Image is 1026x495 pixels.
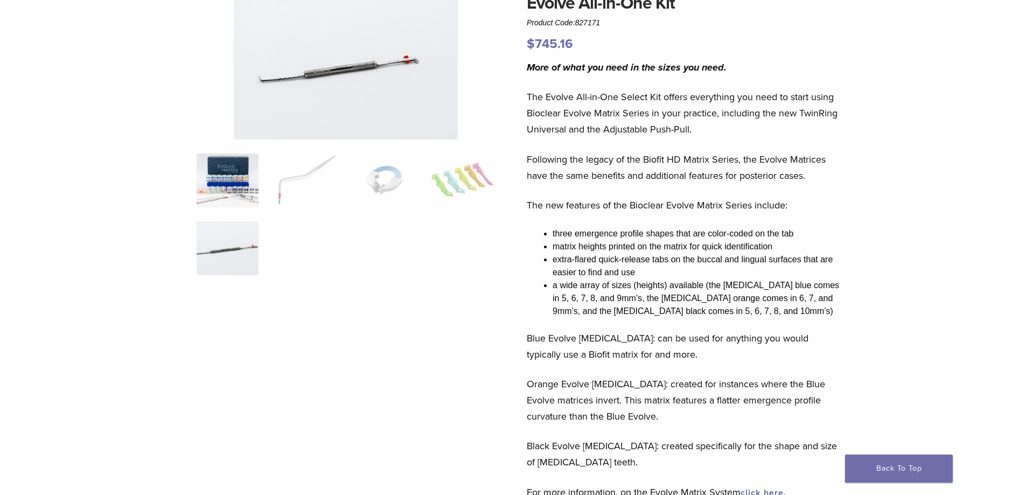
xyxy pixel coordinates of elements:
li: extra-flared quick-release tabs on the buccal and lingual surfaces that are easier to find and use [553,253,843,279]
i: More of what you need in the sizes you need. [527,61,727,73]
li: a wide array of sizes (heights) available (the [MEDICAL_DATA] blue comes in 5, 6, 7, 8, and 9mm’s... [553,279,843,318]
p: Following the legacy of the Biofit HD Matrix Series, the Evolve Matrices have the same benefits a... [527,151,843,184]
a: Back To Top [845,455,953,483]
img: Evolve All-in-One Kit - Image 4 [431,154,493,207]
bdi: 745.16 [527,36,573,52]
img: Evolve All-in-One Kit - Image 3 [353,154,415,207]
p: The new features of the Bioclear Evolve Matrix Series include: [527,197,843,213]
p: The Evolve All-in-One Select Kit offers everything you need to start using Bioclear Evolve Matrix... [527,89,843,137]
span: Product Code: [527,18,600,27]
p: Blue Evolve [MEDICAL_DATA]: can be used for anything you would typically use a Biofit matrix for ... [527,330,843,362]
li: three emergence profile shapes that are color-coded on the tab [553,227,843,240]
img: Evolve All-in-One Kit - Image 2 [275,154,337,207]
p: Black Evolve [MEDICAL_DATA]: created specifically for the shape and size of [MEDICAL_DATA] teeth. [527,438,843,470]
span: 827171 [575,18,601,27]
li: matrix heights printed on the matrix for quick identification [553,240,843,253]
img: IMG_0457-scaled-e1745362001290-300x300.jpg [197,154,259,207]
p: Orange Evolve [MEDICAL_DATA]: created for instances where the Blue Evolve matrices invert. This m... [527,376,843,424]
img: Evolve All-in-One Kit - Image 5 [197,221,259,275]
span: $ [527,36,535,52]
